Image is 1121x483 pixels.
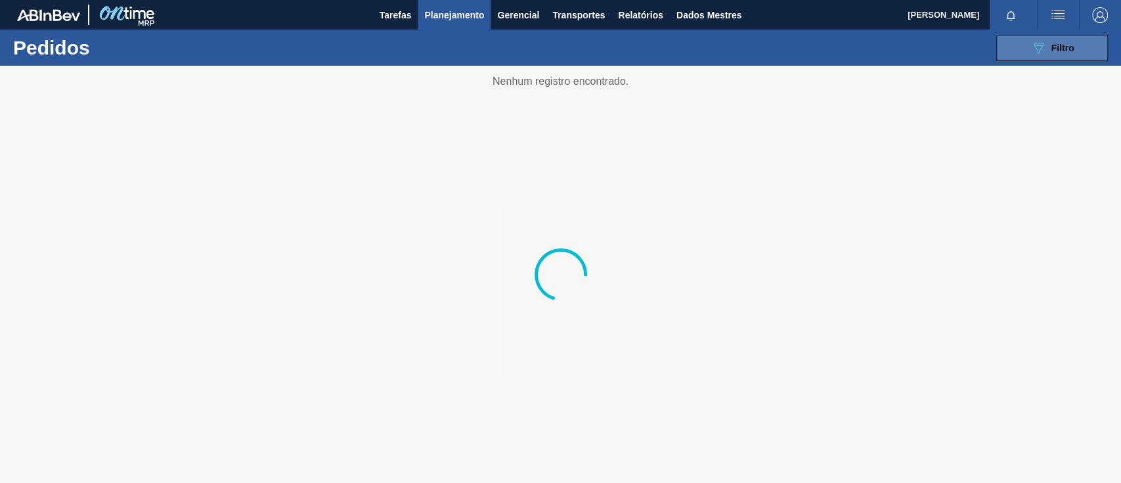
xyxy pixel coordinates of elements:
font: Planejamento [424,10,484,20]
img: Sair [1092,7,1108,23]
img: TNhmsLtSVTkK8tSr43FrP2fwEKptu5GPRR3wAAAABJRU5ErkJggg== [17,9,80,21]
font: Filtro [1051,43,1074,53]
button: Filtro [996,35,1108,61]
font: Gerencial [497,10,539,20]
button: Notificações [990,6,1032,24]
img: ações do usuário [1050,7,1066,23]
font: Tarefas [380,10,412,20]
font: Pedidos [13,37,90,58]
font: Dados Mestres [676,10,742,20]
font: Transportes [552,10,605,20]
font: Relatórios [618,10,663,20]
font: [PERSON_NAME] [908,10,979,20]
